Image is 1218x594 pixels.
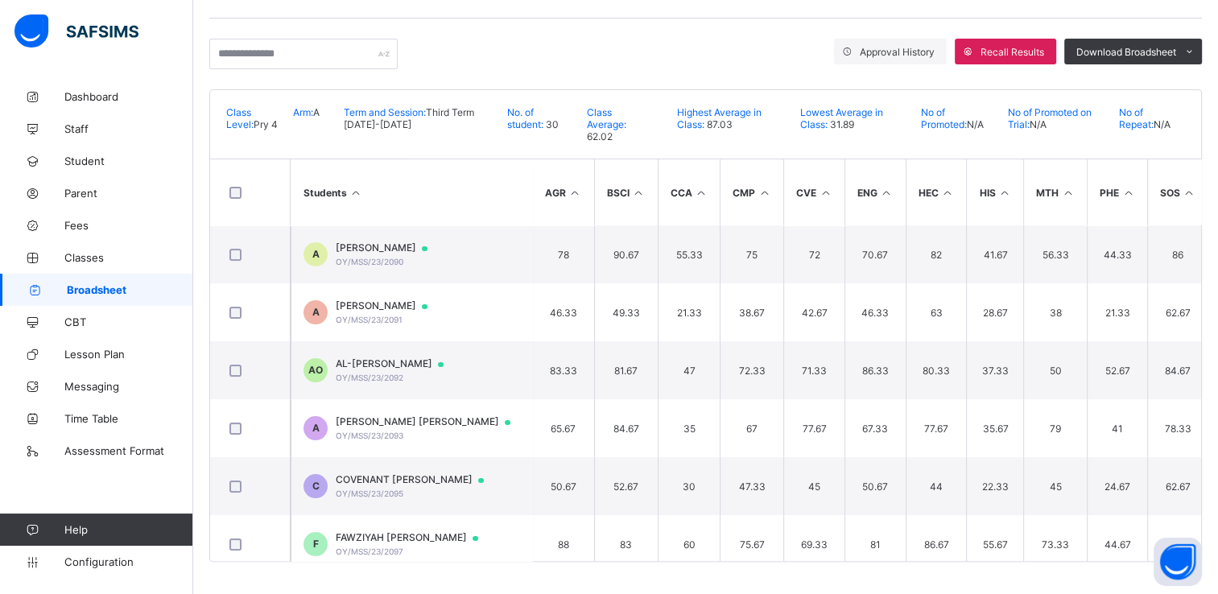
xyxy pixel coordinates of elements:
td: 41.67 [966,225,1023,283]
span: FAWZIYAH [PERSON_NAME] [336,531,493,544]
i: Sort in Ascending Order [941,187,955,199]
span: Class Average: [587,106,626,130]
td: 81 [844,515,906,573]
span: Arm: [293,106,313,118]
td: 24.67 [1087,457,1147,515]
td: 44.67 [1087,515,1147,573]
span: Fees [64,219,193,232]
i: Sort in Ascending Order [1061,187,1075,199]
td: 71.33 [783,341,844,399]
td: 44 [906,457,967,515]
td: 78.33 [1147,399,1208,457]
span: A [312,306,320,318]
td: 49.33 [594,283,658,341]
th: HEC [906,159,967,225]
th: AGR [532,159,594,225]
span: No of Promoted on Trial: [1008,106,1092,130]
td: 78 [532,225,594,283]
span: COVENANT [PERSON_NAME] [336,473,499,486]
span: Lowest Average in Class: [800,106,883,130]
th: ENG [844,159,906,225]
span: A [312,248,320,260]
span: N/A [967,118,984,130]
td: 73.33 [1023,515,1087,573]
td: 90.67 [594,225,658,283]
span: Term and Session: [344,106,426,118]
i: Sort in Ascending Order [819,187,832,199]
th: CVE [783,159,844,225]
td: 83.33 [532,341,594,399]
i: Sort in Ascending Order [880,187,894,199]
span: C [312,480,320,492]
td: 84.67 [594,399,658,457]
th: MTH [1023,159,1087,225]
td: 35.67 [966,399,1023,457]
td: 50.67 [532,457,594,515]
td: 79 [1023,399,1087,457]
td: 35 [658,399,720,457]
span: Lesson Plan [64,348,193,361]
span: [PERSON_NAME] [PERSON_NAME] [336,415,526,428]
span: Configuration [64,555,192,568]
td: 22.33 [966,457,1023,515]
span: Classes [64,251,193,264]
td: 52.67 [1087,341,1147,399]
td: 67.33 [844,399,906,457]
span: Third Term [DATE]-[DATE] [344,106,474,130]
td: 41 [1087,399,1147,457]
span: Time Table [64,412,193,425]
td: 46.33 [844,283,906,341]
td: 60 [658,515,720,573]
span: OY/MSS/23/2097 [336,547,403,556]
td: 44.33 [1087,225,1147,283]
td: 38 [1023,283,1087,341]
td: 47 [658,341,720,399]
span: 30 [543,118,559,130]
td: 75.67 [720,515,783,573]
span: N/A [1030,118,1047,130]
td: 83 [594,515,658,573]
span: F [313,538,319,550]
span: Help [64,523,192,536]
td: 84.67 [1147,341,1208,399]
td: 55.67 [966,515,1023,573]
i: Sort in Ascending Order [1121,187,1135,199]
td: 28.67 [966,283,1023,341]
td: 67 [720,399,783,457]
span: OY/MSS/23/2091 [336,315,403,324]
td: 62.67 [1147,457,1208,515]
th: CCA [658,159,720,225]
i: Sort in Ascending Order [632,187,646,199]
th: HIS [966,159,1023,225]
span: 62.02 [587,130,613,142]
td: 62.67 [1147,283,1208,341]
img: safsims [14,14,138,48]
td: 77.67 [906,399,967,457]
span: Student [64,155,193,167]
span: No. of student: [507,106,543,130]
span: OY/MSS/23/2092 [336,373,403,382]
button: Open asap [1154,538,1202,586]
td: 72 [783,225,844,283]
span: 87.03 [704,118,733,130]
span: Class Level: [226,106,254,130]
span: N/A [1154,118,1171,130]
span: Highest Average in Class: [677,106,762,130]
td: 30 [658,457,720,515]
td: 21.33 [1087,283,1147,341]
td: 52.67 [594,457,658,515]
td: 88 [532,515,594,573]
span: Download Broadsheet [1076,46,1176,58]
i: Sort in Ascending Order [758,187,771,199]
span: [PERSON_NAME] [336,241,443,254]
td: 45 [1023,457,1087,515]
span: Parent [64,187,193,200]
td: 37.33 [966,341,1023,399]
td: 86 [1147,225,1208,283]
span: A [312,422,320,434]
span: OY/MSS/23/2093 [336,431,403,440]
span: Approval History [860,46,935,58]
td: 69.33 [783,515,844,573]
td: 75 [720,225,783,283]
span: No of Repeat: [1119,106,1154,130]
